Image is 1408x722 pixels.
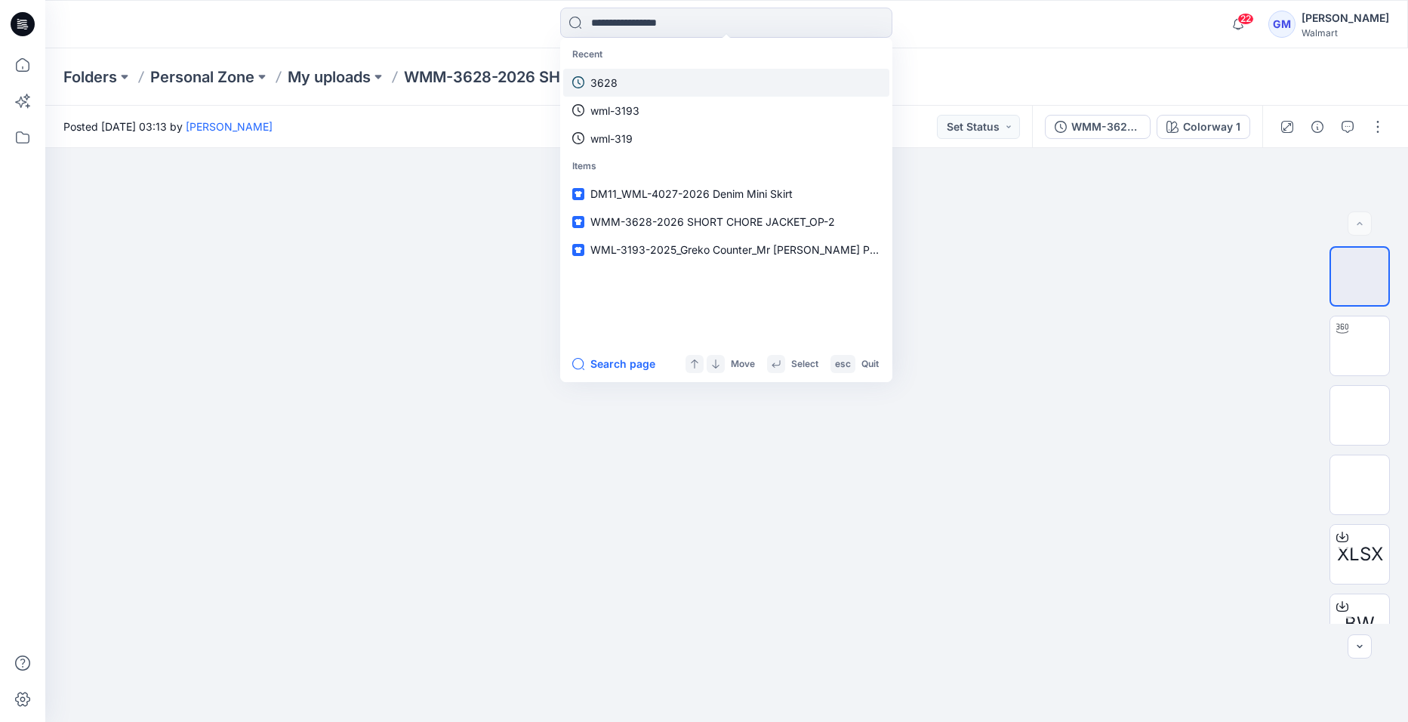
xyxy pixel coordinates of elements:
[1345,610,1375,637] span: BW
[563,153,889,180] p: Items
[63,66,117,88] a: Folders
[563,236,889,264] a: WML-3193-2025_Greko Counter_Mr [PERSON_NAME] Pkt Denim Short
[563,97,889,125] a: wml-3193
[1183,119,1240,135] div: Colorway 1
[590,75,618,91] p: 3628
[572,355,655,373] button: Search page
[1302,9,1389,27] div: [PERSON_NAME]
[731,356,755,372] p: Move
[835,356,851,372] p: esc
[791,356,818,372] p: Select
[563,125,889,153] a: wml-319
[1071,119,1141,135] div: WMM-3628-2026 SHORT CHORE JACKET_OP-2
[1237,13,1254,25] span: 22
[563,208,889,236] a: WMM-3628-2026 SHORT CHORE JACKET_OP-2
[1045,115,1151,139] button: WMM-3628-2026 SHORT CHORE JACKET_OP-2
[590,131,633,147] p: wml-319
[563,69,889,97] a: 3628
[1302,27,1389,39] div: Walmart
[590,103,639,119] p: wml-3193
[861,356,879,372] p: Quit
[150,66,254,88] a: Personal Zone
[1305,115,1329,139] button: Details
[590,187,793,200] span: DM11_WML-4027-2026 Denim Mini Skirt
[404,66,706,88] p: WMM-3628-2026 SHORT CHORE JACKET_OP-2
[63,119,273,134] span: Posted [DATE] 03:13 by
[1268,11,1296,38] div: GM
[288,66,371,88] a: My uploads
[563,41,889,69] p: Recent
[590,243,943,256] span: WML-3193-2025_Greko Counter_Mr [PERSON_NAME] Pkt Denim Short
[186,120,273,133] a: [PERSON_NAME]
[563,180,889,208] a: DM11_WML-4027-2026 Denim Mini Skirt
[1337,541,1383,568] span: XLSX
[590,215,835,228] span: WMM-3628-2026 SHORT CHORE JACKET_OP-2
[1157,115,1250,139] button: Colorway 1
